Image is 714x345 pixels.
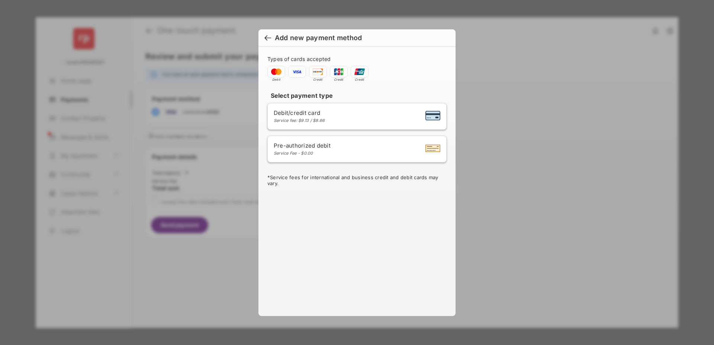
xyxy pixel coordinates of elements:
font: Service fees for international and business credit and debit cards may vary. [267,174,438,186]
font: Service fee: $9.13 / $8.66 [274,118,325,123]
font: Debit [272,78,280,81]
font: Add new payment method [275,34,362,42]
font: Credit [334,78,344,81]
font: Debit/credit card [274,109,320,116]
font: Select payment type [271,92,333,99]
font: Pre-authorized debit [274,142,331,149]
font: Credit [355,78,364,81]
font: Service Fee - $0.00 [274,151,313,156]
font: Credit [313,78,323,81]
font: Types of cards accepted [267,56,331,62]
